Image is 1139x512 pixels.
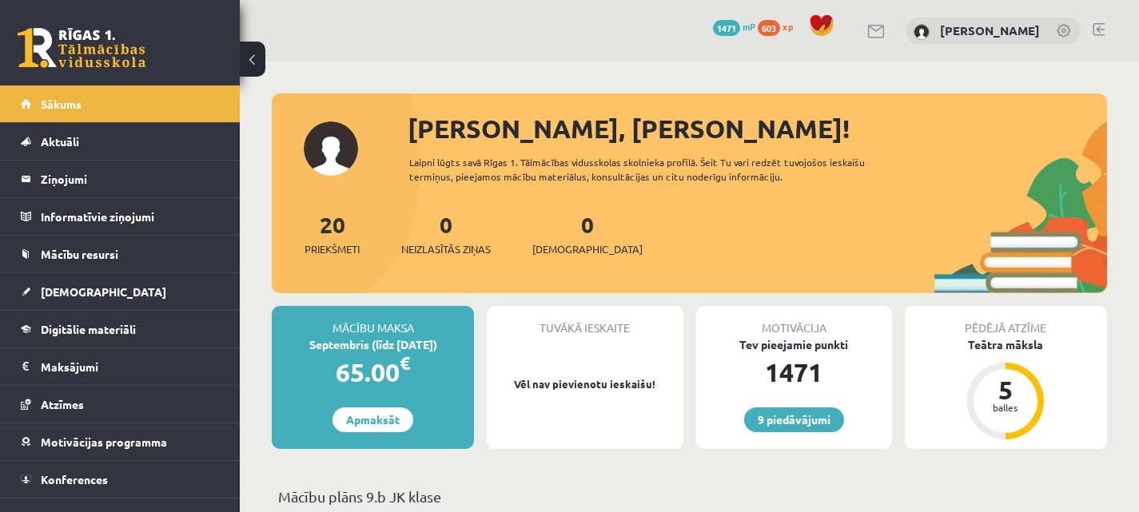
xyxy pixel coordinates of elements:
[758,20,780,36] span: 603
[401,210,491,257] a: 0Neizlasītās ziņas
[982,377,1029,403] div: 5
[21,85,220,122] a: Sākums
[41,284,166,299] span: [DEMOGRAPHIC_DATA]
[713,20,755,33] a: 1471 mP
[905,336,1107,442] a: Teātra māksla 5 balles
[41,161,220,197] legend: Ziņojumi
[18,28,145,68] a: Rīgas 1. Tālmācības vidusskola
[41,435,167,449] span: Motivācijas programma
[408,109,1107,148] div: [PERSON_NAME], [PERSON_NAME]!
[41,97,82,111] span: Sākums
[696,336,892,353] div: Tev pieejamie punkti
[305,241,360,257] span: Priekšmeti
[758,20,801,33] a: 603 xp
[401,241,491,257] span: Neizlasītās ziņas
[272,306,474,336] div: Mācību maksa
[914,24,930,40] img: Emīlija Rostoka
[21,198,220,235] a: Informatīvie ziņojumi
[783,20,793,33] span: xp
[744,407,844,432] a: 9 piedāvājumi
[696,353,892,391] div: 1471
[21,423,220,460] a: Motivācijas programma
[21,161,220,197] a: Ziņojumi
[21,236,220,272] a: Mācību resursi
[21,311,220,347] a: Digitālie materiāli
[905,306,1107,336] div: Pēdējā atzīme
[272,353,474,391] div: 65.00
[400,351,410,375] span: €
[41,472,108,486] span: Konferences
[713,20,740,36] span: 1471
[305,210,360,257] a: 20Priekšmeti
[696,306,892,336] div: Motivācija
[532,210,643,257] a: 0[DEMOGRAPHIC_DATA]
[278,486,1101,507] p: Mācību plāns 9.b JK klase
[21,386,220,423] a: Atzīmes
[409,155,910,184] div: Laipni lūgts savā Rīgas 1. Tālmācības vidusskolas skolnieka profilā. Šeit Tu vari redzēt tuvojošo...
[272,336,474,353] div: Septembris (līdz [DATE])
[41,348,220,385] legend: Maksājumi
[982,403,1029,412] div: balles
[41,247,118,261] span: Mācību resursi
[21,461,220,498] a: Konferences
[41,397,84,411] span: Atzīmes
[940,22,1040,38] a: [PERSON_NAME]
[21,348,220,385] a: Maksājumi
[21,273,220,310] a: [DEMOGRAPHIC_DATA]
[487,306,683,336] div: Tuvākā ieskaite
[495,376,675,392] p: Vēl nav pievienotu ieskaišu!
[21,123,220,160] a: Aktuāli
[743,20,755,33] span: mP
[41,322,136,336] span: Digitālie materiāli
[905,336,1107,353] div: Teātra māksla
[333,407,413,432] a: Apmaksāt
[41,198,220,235] legend: Informatīvie ziņojumi
[532,241,643,257] span: [DEMOGRAPHIC_DATA]
[41,134,79,149] span: Aktuāli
